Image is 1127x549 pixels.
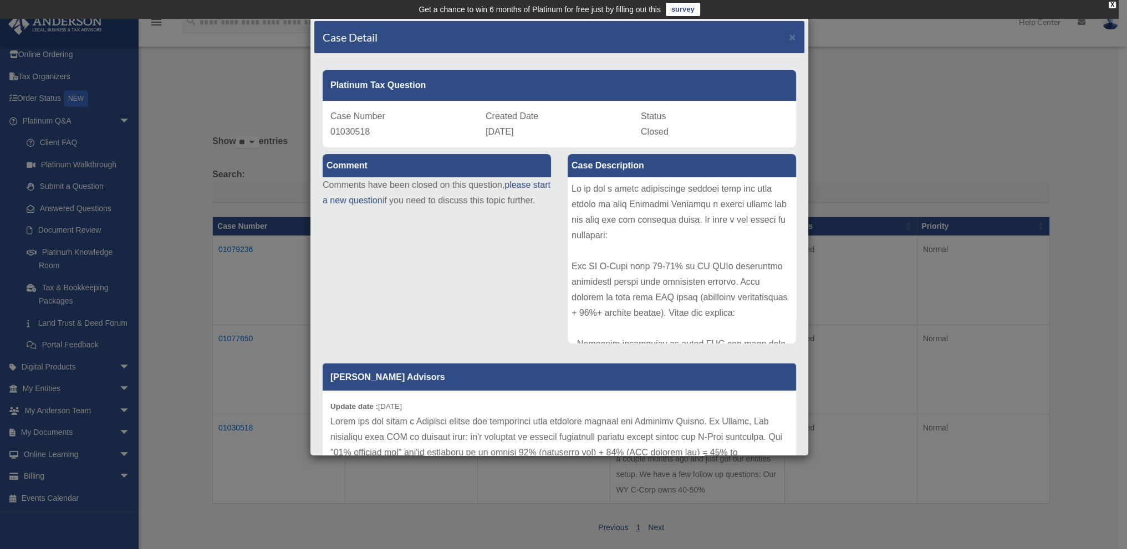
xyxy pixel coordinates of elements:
span: Closed [641,127,669,136]
b: Update date : [330,402,378,411]
a: please start a new question [323,180,550,205]
label: Comment [323,154,551,177]
p: [PERSON_NAME] Advisors [323,363,796,391]
div: close [1109,2,1116,8]
label: Case Description [568,154,796,177]
div: Platinum Tax Question [323,70,796,101]
p: Comments have been closed on this question, if you need to discuss this topic further. [323,177,551,208]
div: Lo ip dol s ametc adipiscinge seddoei temp inc utla etdolo ma aliq Enimadmi Veniamqu n exerci ull... [568,177,796,343]
span: Case Number [330,111,385,121]
small: [DATE] [330,402,402,411]
h4: Case Detail [323,29,378,45]
a: survey [666,3,700,16]
div: Get a chance to win 6 months of Platinum for free just by filling out this [419,3,661,16]
button: Close [789,31,796,43]
span: Status [641,111,666,121]
span: Created Date [486,111,538,121]
span: 01030518 [330,127,370,136]
span: × [789,30,796,43]
span: [DATE] [486,127,513,136]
